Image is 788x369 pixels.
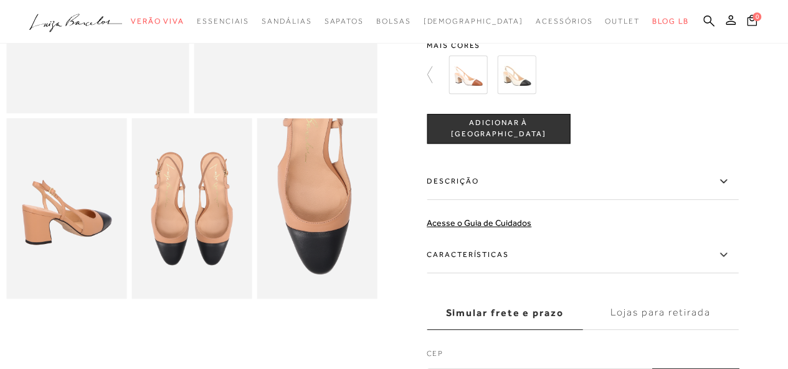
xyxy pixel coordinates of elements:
span: Essenciais [197,17,249,26]
a: noSubCategoriesText [262,10,311,33]
label: Características [427,237,738,273]
span: Sandálias [262,17,311,26]
span: Sapatos [324,17,363,26]
label: Simular frete e prazo [427,296,582,330]
span: 0 [752,12,761,21]
span: ADICIONAR À [GEOGRAPHIC_DATA] [427,118,569,139]
span: Outlet [605,17,640,26]
a: Acesse o Guia de Cuidados [427,218,531,228]
span: Acessórios [536,17,592,26]
label: Lojas para retirada [582,296,738,330]
label: CEP [427,348,738,365]
img: SCARPIN SLINGBACK COM SALTO BLOCO MÉDIO EM COURO OFF WHITE [497,55,536,94]
label: Descrição [427,164,738,200]
span: Bolsas [376,17,411,26]
img: SAPATO SLINGBACK EM COURO OFF WHITE COM SALTO BLOCO MÉDIO [449,55,487,94]
button: ADICIONAR À [GEOGRAPHIC_DATA] [427,114,570,144]
a: noSubCategoriesText [536,10,592,33]
a: noSubCategoriesText [131,10,184,33]
a: noSubCategoriesText [197,10,249,33]
span: [DEMOGRAPHIC_DATA] [423,17,523,26]
a: noSubCategoriesText [423,10,523,33]
span: Verão Viva [131,17,184,26]
span: Mais cores [427,42,738,49]
a: noSubCategoriesText [324,10,363,33]
img: image [131,118,252,299]
button: 0 [743,14,761,30]
a: noSubCategoriesText [605,10,640,33]
a: BLOG LB [652,10,688,33]
img: image [257,118,377,299]
a: noSubCategoriesText [376,10,411,33]
img: image [6,118,126,299]
span: BLOG LB [652,17,688,26]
